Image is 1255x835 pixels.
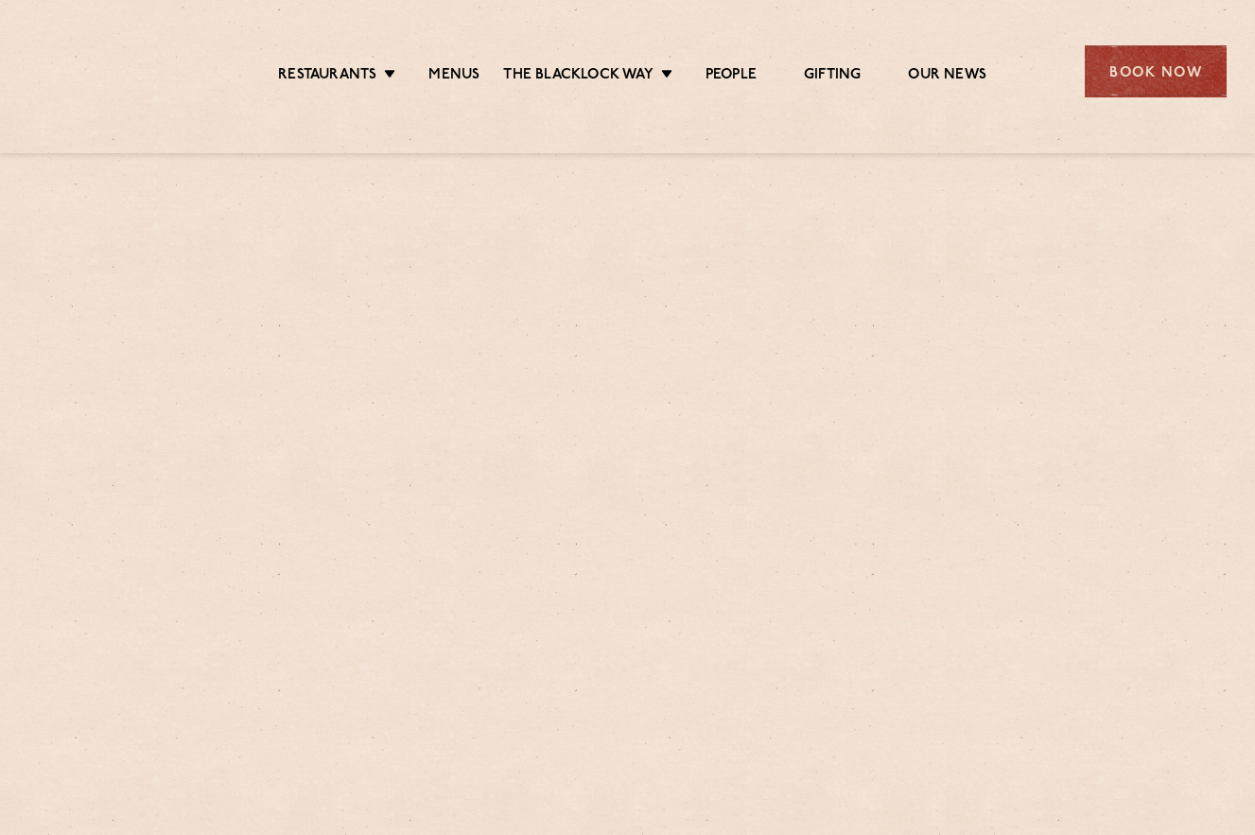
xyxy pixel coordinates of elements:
[28,18,189,125] img: svg%3E
[503,66,653,87] a: The Blacklock Way
[908,66,986,87] a: Our News
[804,66,861,87] a: Gifting
[706,66,757,87] a: People
[428,66,479,87] a: Menus
[1085,45,1227,97] div: Book Now
[278,66,376,87] a: Restaurants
